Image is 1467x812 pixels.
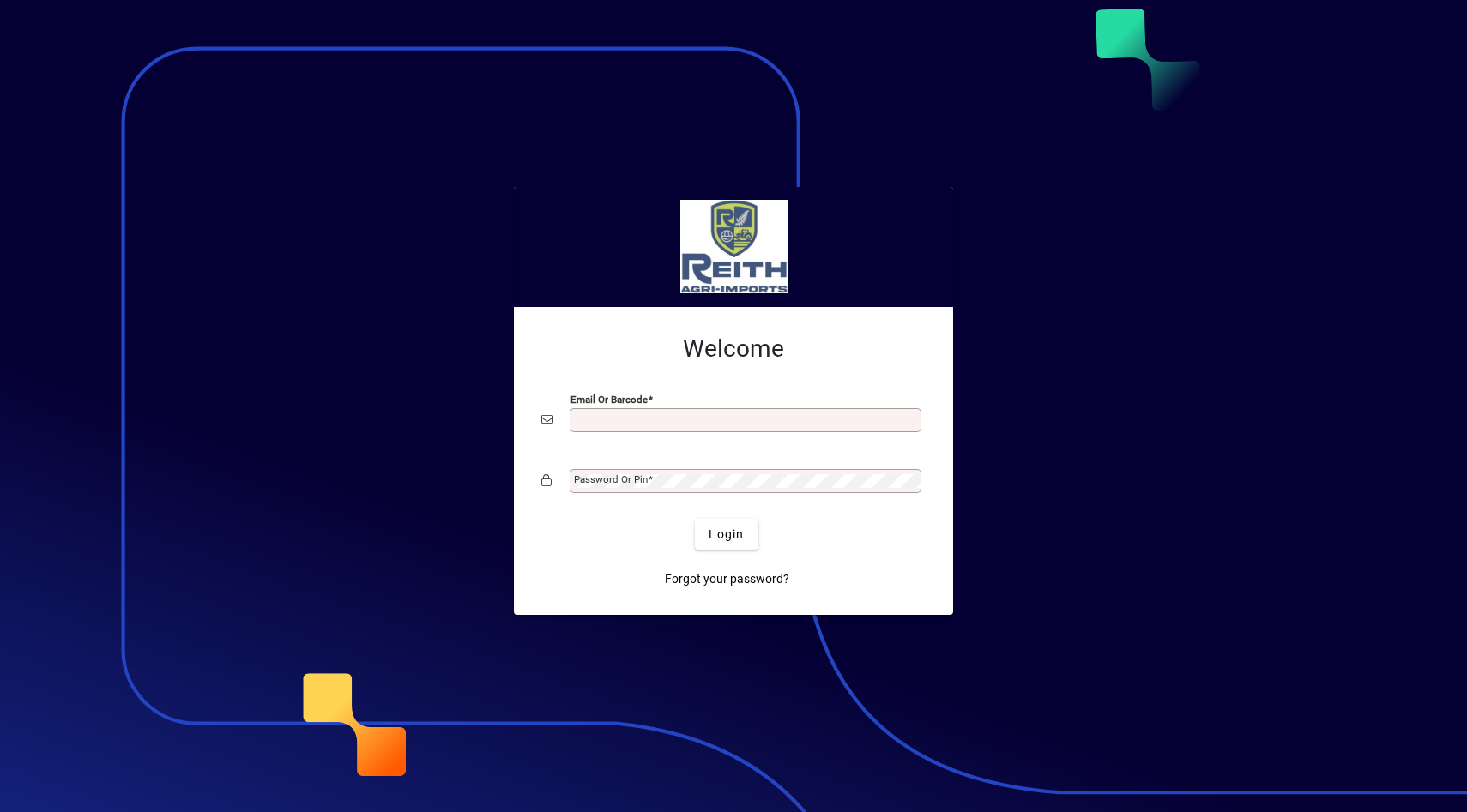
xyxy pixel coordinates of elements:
h2: Welcome [541,334,926,364]
button: Login [695,519,758,550]
a: Forgot your password? [658,563,796,594]
mat-label: Email or Barcode [570,394,648,406]
span: Forgot your password? [665,570,789,588]
span: Login [709,526,744,544]
mat-label: Password or Pin [574,473,648,485]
